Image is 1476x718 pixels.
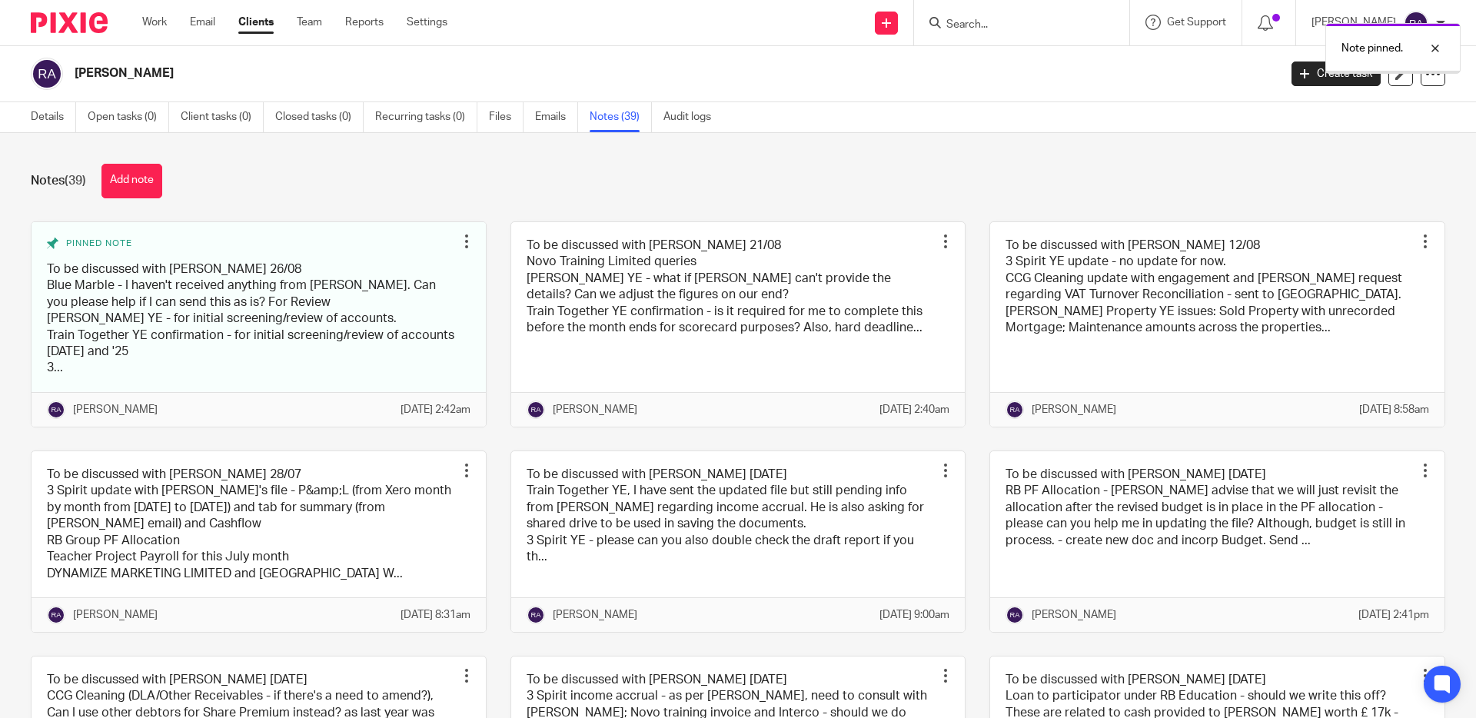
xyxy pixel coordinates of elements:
[31,12,108,33] img: Pixie
[407,15,447,30] a: Settings
[401,402,470,417] p: [DATE] 2:42am
[88,102,169,132] a: Open tasks (0)
[1358,607,1429,623] p: [DATE] 2:41pm
[1291,61,1381,86] a: Create task
[31,173,86,189] h1: Notes
[31,58,63,90] img: svg%3E
[238,15,274,30] a: Clients
[489,102,524,132] a: Files
[527,401,545,419] img: svg%3E
[879,402,949,417] p: [DATE] 2:40am
[181,102,264,132] a: Client tasks (0)
[47,238,455,250] div: Pinned note
[1404,11,1428,35] img: svg%3E
[31,102,76,132] a: Details
[527,606,545,624] img: svg%3E
[47,606,65,624] img: svg%3E
[1006,401,1024,419] img: svg%3E
[101,164,162,198] button: Add note
[190,15,215,30] a: Email
[65,175,86,187] span: (39)
[73,607,158,623] p: [PERSON_NAME]
[1359,402,1429,417] p: [DATE] 8:58am
[375,102,477,132] a: Recurring tasks (0)
[1032,402,1116,417] p: [PERSON_NAME]
[75,65,1029,81] h2: [PERSON_NAME]
[553,402,637,417] p: [PERSON_NAME]
[297,15,322,30] a: Team
[1006,606,1024,624] img: svg%3E
[345,15,384,30] a: Reports
[535,102,578,132] a: Emails
[879,607,949,623] p: [DATE] 9:00am
[401,607,470,623] p: [DATE] 8:31am
[1341,41,1403,56] p: Note pinned.
[47,401,65,419] img: svg%3E
[590,102,652,132] a: Notes (39)
[1032,607,1116,623] p: [PERSON_NAME]
[553,607,637,623] p: [PERSON_NAME]
[275,102,364,132] a: Closed tasks (0)
[142,15,167,30] a: Work
[663,102,723,132] a: Audit logs
[73,402,158,417] p: [PERSON_NAME]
